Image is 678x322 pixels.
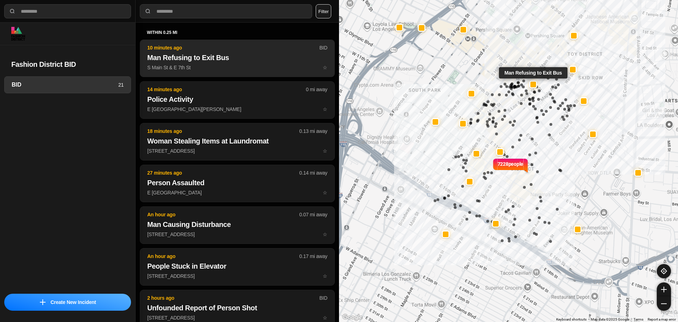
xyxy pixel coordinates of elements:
a: 18 minutes ago0.13 mi awayWoman Stealing Items at Laundromat[STREET_ADDRESS]star [140,148,335,154]
button: zoom-in [657,282,671,297]
button: Keyboard shortcuts [556,317,587,322]
span: Map data ©2025 Google [591,317,629,321]
p: An hour ago [147,211,299,218]
button: An hour ago0.07 mi awayMan Causing Disturbance[STREET_ADDRESS]star [140,206,335,244]
span: star [323,232,327,237]
a: Terms (opens in new tab) [634,317,643,321]
img: search [144,8,151,15]
span: star [323,106,327,112]
p: An hour ago [147,253,299,260]
p: 0.07 mi away [299,211,327,218]
p: 0.13 mi away [299,128,327,135]
a: 2 hours agoBIDUnfounded Report of Person Shot[STREET_ADDRESS]star [140,315,335,321]
img: Google [341,313,364,322]
h2: Woman Stealing Items at Laundromat [147,136,327,146]
h2: Man Refusing to Exit Bus [147,53,327,63]
p: [STREET_ADDRESS] [147,314,327,321]
img: notch [492,158,498,173]
img: search [9,8,16,15]
a: 14 minutes ago0 mi awayPolice ActivityE [GEOGRAPHIC_DATA][PERSON_NAME]star [140,106,335,112]
button: Man Refusing to Exit Bus [529,80,537,88]
p: 0 mi away [306,86,327,93]
button: 10 minutes agoBIDMan Refusing to Exit BusS Main St & E 7th Ststar [140,40,335,77]
span: star [323,65,327,70]
h2: People Stuck in Elevator [147,261,327,271]
button: zoom-out [657,297,671,311]
p: 0.17 mi away [299,253,327,260]
a: Open this area in Google Maps (opens a new window) [341,313,364,322]
div: Man Refusing to Exit Bus [499,67,568,78]
p: 21 [118,81,124,88]
span: star [323,148,327,154]
h2: Police Activity [147,94,327,104]
a: 27 minutes ago0.14 mi awayPerson AssaultedE [GEOGRAPHIC_DATA]star [140,189,335,195]
img: logo [11,27,25,41]
img: icon [40,299,46,305]
p: [STREET_ADDRESS] [147,273,327,280]
h2: Unfounded Report of Person Shot [147,303,327,313]
img: notch [523,158,529,173]
button: An hour ago0.17 mi awayPeople Stuck in Elevator[STREET_ADDRESS]star [140,248,335,286]
p: [STREET_ADDRESS] [147,231,327,238]
p: E [GEOGRAPHIC_DATA] [147,189,327,196]
p: 2 hours ago [147,294,319,301]
a: An hour ago0.17 mi awayPeople Stuck in Elevator[STREET_ADDRESS]star [140,273,335,279]
span: star [323,315,327,321]
p: BID [319,44,327,51]
p: BID [319,294,327,301]
a: Report a map error [648,317,676,321]
p: 10 minutes ago [147,44,319,51]
p: E [GEOGRAPHIC_DATA][PERSON_NAME] [147,106,327,113]
a: An hour ago0.07 mi awayMan Causing Disturbance[STREET_ADDRESS]star [140,231,335,237]
button: Filter [316,4,331,18]
button: 18 minutes ago0.13 mi awayWoman Stealing Items at Laundromat[STREET_ADDRESS]star [140,123,335,160]
a: 10 minutes agoBIDMan Refusing to Exit BusS Main St & E 7th Ststar [140,64,335,70]
p: 7228 people [498,160,524,176]
img: zoom-in [661,287,667,292]
p: 14 minutes ago [147,86,306,93]
img: recenter [661,268,667,274]
h2: Fashion District BID [11,59,124,69]
p: S Main St & E 7th St [147,64,327,71]
h3: BID [12,81,118,89]
p: 18 minutes ago [147,128,299,135]
img: zoom-out [661,301,667,306]
p: 0.14 mi away [299,169,327,176]
a: BID21 [4,76,131,93]
button: 14 minutes ago0 mi awayPolice ActivityE [GEOGRAPHIC_DATA][PERSON_NAME]star [140,81,335,119]
button: recenter [657,264,671,278]
p: [STREET_ADDRESS] [147,147,327,154]
p: 27 minutes ago [147,169,299,176]
h5: within 0.25 mi [147,30,328,35]
span: star [323,273,327,279]
h2: Person Assaulted [147,178,327,188]
button: 27 minutes ago0.14 mi awayPerson AssaultedE [GEOGRAPHIC_DATA]star [140,165,335,202]
h2: Man Causing Disturbance [147,219,327,229]
button: iconCreate New Incident [4,294,131,311]
p: Create New Incident [50,299,96,306]
span: star [323,190,327,195]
